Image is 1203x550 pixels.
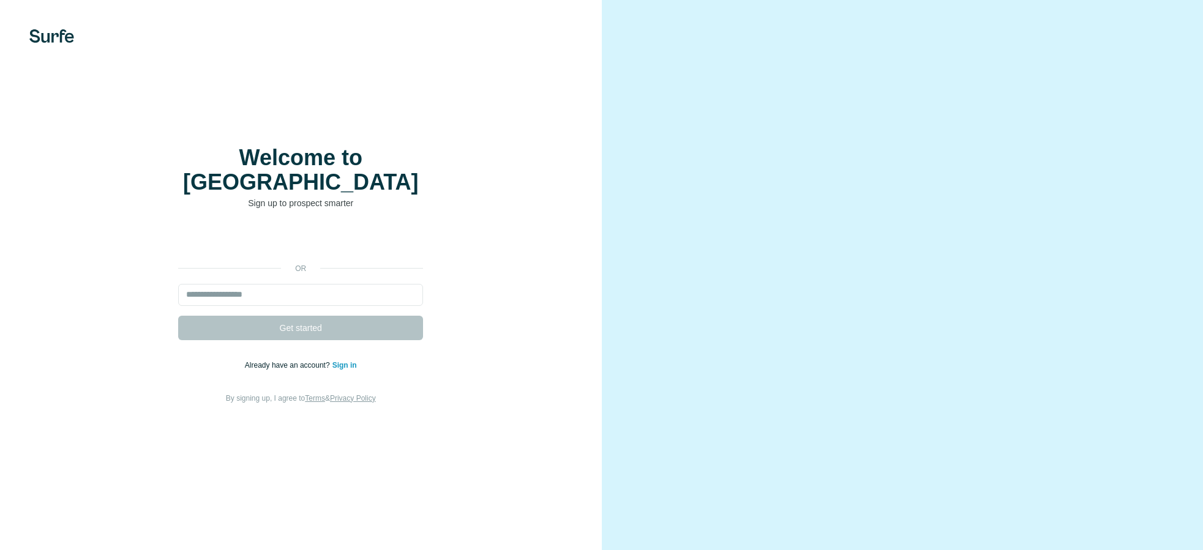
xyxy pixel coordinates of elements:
span: By signing up, I agree to & [226,394,376,403]
p: or [281,263,320,274]
iframe: Schaltfläche „Über Google anmelden“ [172,228,429,255]
a: Terms [305,394,325,403]
p: Sign up to prospect smarter [178,197,423,209]
a: Sign in [332,361,357,370]
a: Privacy Policy [330,394,376,403]
span: Already have an account? [245,361,332,370]
img: Surfe's logo [29,29,74,43]
h1: Welcome to [GEOGRAPHIC_DATA] [178,146,423,195]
